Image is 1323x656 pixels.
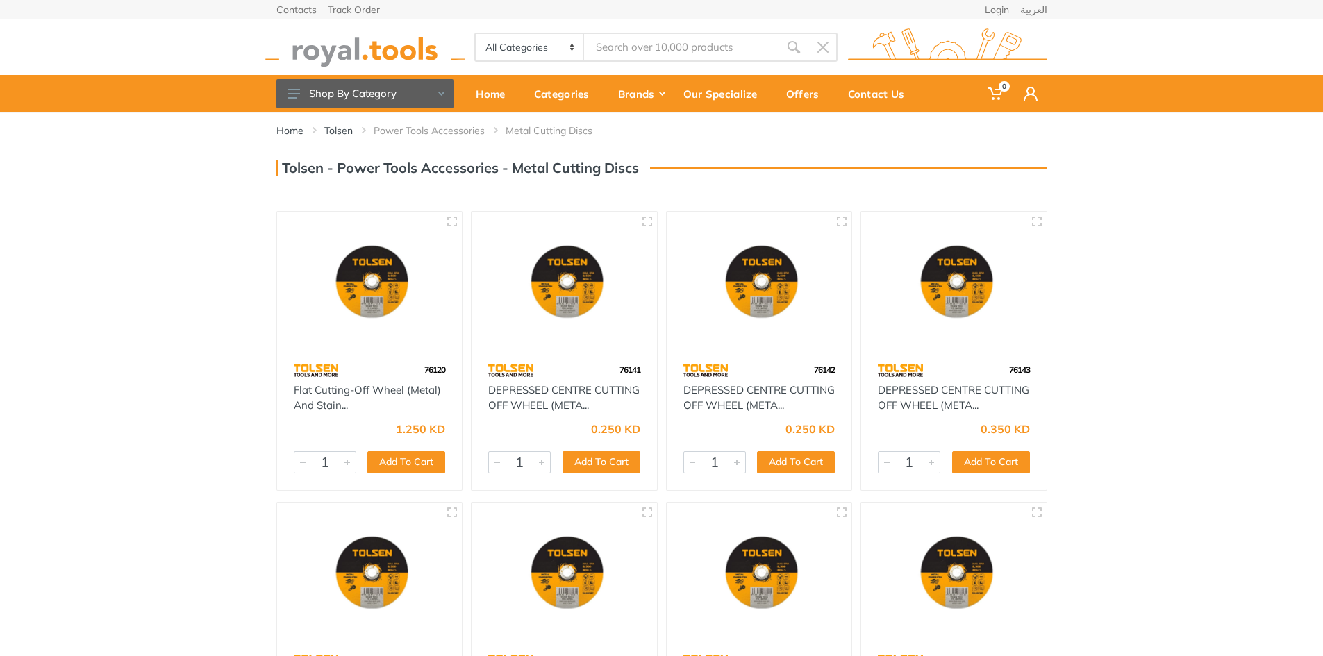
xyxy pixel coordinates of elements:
[679,224,840,344] img: Royal Tools - DEPRESSED CENTRE CUTTING OFF WHEEL (METAL) 115X3.0*22.2MM
[367,451,445,473] button: Add To Cart
[524,75,608,112] a: Categories
[608,79,674,108] div: Brands
[838,75,924,112] a: Contact Us
[488,383,640,412] a: DEPRESSED CENTRE CUTTING OFF WHEEL (META...
[591,423,640,435] div: 0.250 KD
[506,124,613,137] li: Metal Cutting Discs
[874,515,1034,635] img: Royal Tools - DEPRESSED CENTRE GRINDING WHEEL (METAL)115X6.0X22.2MM
[276,5,317,15] a: Contacts
[878,383,1029,412] a: DEPRESSED CENTRE CUTTING OFF WHEEL (META...
[814,364,835,375] span: 76142
[757,451,835,473] button: Add To Cart
[276,79,454,108] button: Shop By Category
[466,75,524,112] a: Home
[563,451,640,473] button: Add To Cart
[294,383,441,412] a: Flat Cutting-Off Wheel (Metal) And Stain...
[466,79,524,108] div: Home
[979,75,1014,112] a: 0
[999,81,1010,92] span: 0
[1009,364,1030,375] span: 76143
[683,358,729,382] img: 64.webp
[981,423,1030,435] div: 0.350 KD
[785,423,835,435] div: 0.250 KD
[985,5,1009,15] a: Login
[584,33,779,62] input: Site search
[484,224,644,344] img: Royal Tools - DEPRESSED CENTRE CUTTING OFF WHEEL (METAL) 100*3.0*16.0MM
[1020,5,1047,15] a: العربية
[848,28,1047,67] img: royal.tools Logo
[276,124,1047,137] nav: breadcrumb
[488,358,533,382] img: 64.webp
[776,75,838,112] a: Offers
[484,515,644,635] img: Royal Tools - DEPRESSED CENTRE CUTTING OFF WHEEL (METAL) 230X3.0X22.2MM
[674,79,776,108] div: Our Specialize
[952,451,1030,473] button: Add To Cart
[265,28,465,67] img: royal.tools Logo
[324,124,353,137] a: Tolsen
[776,79,838,108] div: Offers
[374,124,485,137] a: Power Tools Accessories
[838,79,924,108] div: Contact Us
[679,515,840,635] img: Royal Tools - DEPRESSED CENTRE GRINDING WHEEL (METAL)100X6.0X16.0MM
[424,364,445,375] span: 76120
[878,358,923,382] img: 64.webp
[276,124,303,137] a: Home
[524,79,608,108] div: Categories
[290,224,450,344] img: Royal Tools - Flat Cutting-Off Wheel (Metal) And Stainless Steel 350x3.0x25.4m
[619,364,640,375] span: 76141
[276,160,639,176] h3: Tolsen - Power Tools Accessories - Metal Cutting Discs
[294,358,339,382] img: 64.webp
[396,423,445,435] div: 1.250 KD
[874,224,1034,344] img: Royal Tools - DEPRESSED CENTRE CUTTING OFF WHEEL (METAL) 125X3.0X22.2MM
[683,383,835,412] a: DEPRESSED CENTRE CUTTING OFF WHEEL (META...
[476,34,585,60] select: Category
[674,75,776,112] a: Our Specialize
[290,515,450,635] img: Royal Tools - DEPRESSED CENTRE CUTTING OFF WHEEL (METAL) 180X3.0X22.2MM
[328,5,380,15] a: Track Order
